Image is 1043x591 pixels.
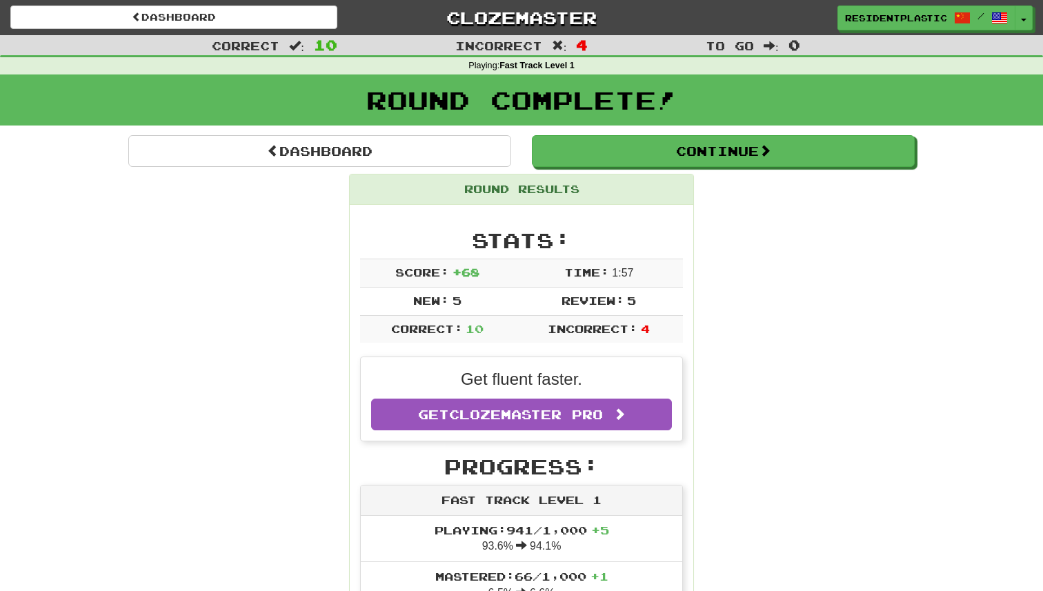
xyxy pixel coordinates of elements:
[591,523,609,537] span: + 5
[576,37,588,53] span: 4
[455,39,542,52] span: Incorrect
[5,86,1038,114] h1: Round Complete!
[532,135,915,167] button: Continue
[358,6,685,30] a: Clozemaster
[449,407,603,422] span: Clozemaster Pro
[435,570,608,583] span: Mastered: 66 / 1,000
[788,37,800,53] span: 0
[361,485,682,516] div: Fast Track Level 1
[314,37,337,53] span: 10
[361,516,682,563] li: 93.6% 94.1%
[360,229,683,252] h2: Stats:
[552,40,567,52] span: :
[453,266,479,279] span: + 68
[360,455,683,478] h2: Progress:
[562,294,624,307] span: Review:
[371,399,672,430] a: GetClozemaster Pro
[627,294,636,307] span: 5
[371,368,672,391] p: Get fluent faster.
[764,40,779,52] span: :
[391,322,463,335] span: Correct:
[466,322,484,335] span: 10
[435,523,609,537] span: Playing: 941 / 1,000
[10,6,337,29] a: Dashboard
[453,294,461,307] span: 5
[350,174,693,205] div: Round Results
[548,322,637,335] span: Incorrect:
[564,266,609,279] span: Time:
[641,322,650,335] span: 4
[128,135,511,167] a: Dashboard
[413,294,449,307] span: New:
[289,40,304,52] span: :
[212,39,279,52] span: Correct
[706,39,754,52] span: To go
[612,267,633,279] span: 1 : 57
[845,12,947,24] span: ResidentPlastic
[977,11,984,21] span: /
[590,570,608,583] span: + 1
[837,6,1015,30] a: ResidentPlastic /
[395,266,449,279] span: Score:
[499,61,575,70] strong: Fast Track Level 1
